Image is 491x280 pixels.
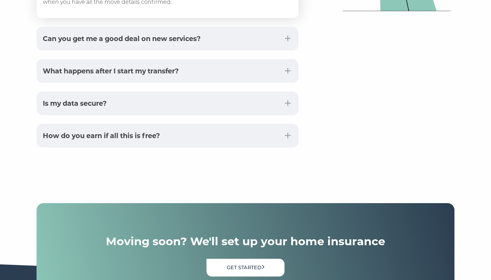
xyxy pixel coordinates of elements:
button: Can you get me a good deal on new services? [37,27,298,50]
a: Get Started [206,259,285,277]
button: What happens after I start my transfer? [37,59,298,83]
button: How do you earn if all this is free? [37,124,298,147]
button: Is my data secure? [37,91,298,115]
h4: Moving soon? We'll set up your home insurance [106,234,385,248]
